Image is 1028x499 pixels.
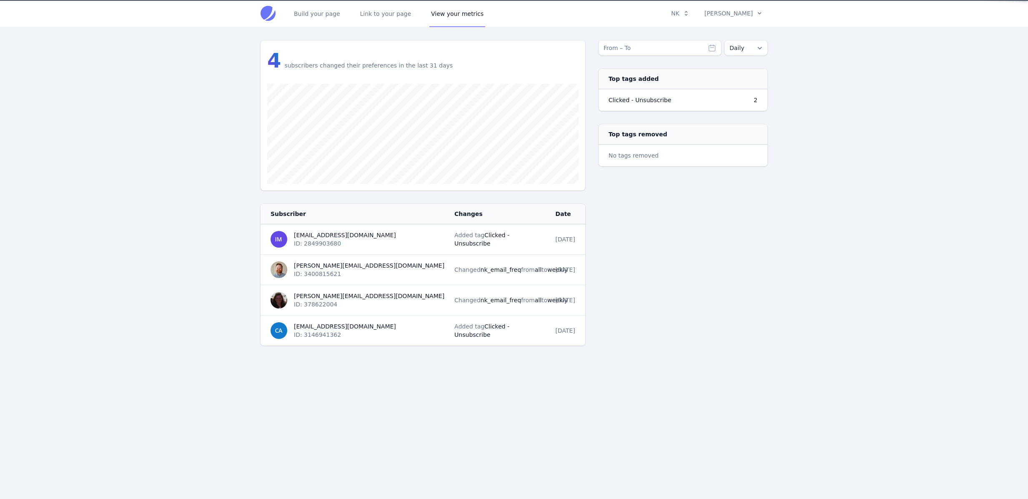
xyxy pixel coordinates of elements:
[542,266,547,273] span: to
[294,239,396,248] div: ID: 2849903680
[294,270,444,278] div: ID: 3400815621
[550,316,585,346] td: September 19, 2025 7:42 AM
[542,297,547,303] span: to
[599,145,767,167] td: No tags removed
[547,266,568,273] span: weekly
[550,204,585,224] th: Date
[547,297,568,303] span: weekly
[749,89,767,111] td: 2
[550,224,585,255] td: September 23, 2025 11:19 AM
[454,297,481,303] span: Changed
[261,204,449,224] th: Subscriber
[294,300,444,308] div: ID: 378622004
[454,323,484,330] span: Added tag
[521,297,535,303] span: from
[666,6,694,20] button: NK
[454,232,484,238] span: Added tag
[267,50,281,70] span: 4
[599,69,767,89] th: Top tags added
[294,322,396,331] div: [EMAIL_ADDRESS][DOMAIN_NAME]
[294,231,396,239] div: [EMAIL_ADDRESS][DOMAIN_NAME]
[481,297,521,303] span: nk_email_freq
[481,266,521,273] span: nk_email_freq
[454,266,481,273] span: Changed
[599,40,721,55] input: From – To
[284,61,453,70] span: subscribers changed their preferences in the last 31 days
[550,285,585,316] td: September 19, 2025 8:41 AM
[550,255,585,285] td: September 19, 2025 1:00 PM
[294,261,444,270] div: [PERSON_NAME][EMAIL_ADDRESS][DOMAIN_NAME]
[699,6,767,20] button: [PERSON_NAME]
[449,204,550,224] th: Changes
[535,266,542,273] span: all
[294,292,444,300] div: [PERSON_NAME][EMAIL_ADDRESS][DOMAIN_NAME]
[599,124,767,145] th: Top tags removed
[294,331,396,339] div: ID: 3146941362
[521,266,535,273] span: from
[609,96,672,104] div: Clicked - Unsubscribe
[535,297,542,303] span: all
